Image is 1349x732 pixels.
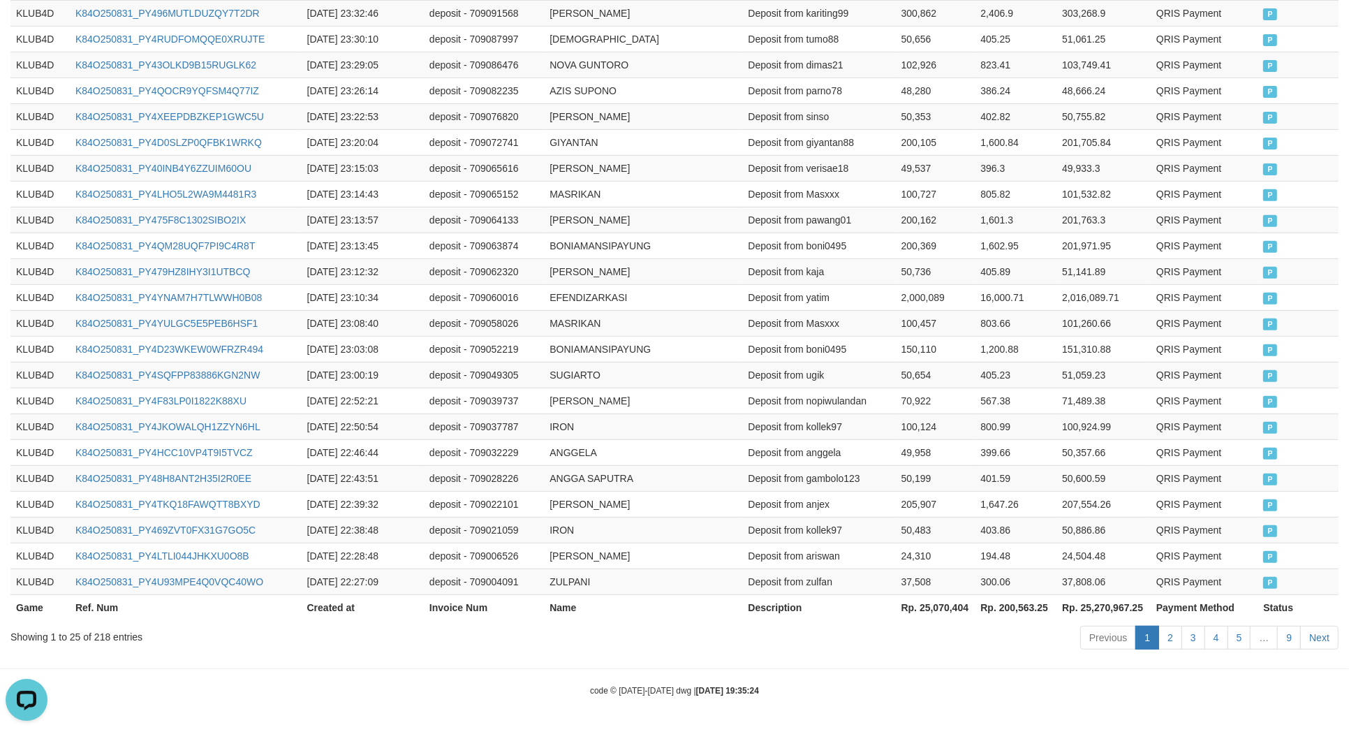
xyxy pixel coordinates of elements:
[544,491,742,517] td: [PERSON_NAME]
[896,517,975,543] td: 50,483
[75,369,260,381] a: K84O250831_PY4SQFPP83886KGN2NW
[1263,525,1277,537] span: PAID
[10,569,70,594] td: KLUB4D
[742,388,895,413] td: Deposit from nopiwulandan
[1263,344,1277,356] span: PAID
[302,362,424,388] td: [DATE] 23:00:19
[975,388,1056,413] td: 567.38
[75,421,260,432] a: K84O250831_PY4JKOWALQH1ZZYN6HL
[896,52,975,78] td: 102,926
[10,362,70,388] td: KLUB4D
[1056,517,1151,543] td: 50,886.86
[1151,569,1258,594] td: QRIS Payment
[742,517,895,543] td: Deposit from kollek97
[975,439,1056,465] td: 399.66
[302,594,424,620] th: Created at
[544,155,742,181] td: [PERSON_NAME]
[1151,362,1258,388] td: QRIS Payment
[896,594,975,620] th: Rp. 25,070,404
[424,129,544,155] td: deposit - 709072741
[544,310,742,336] td: MASRIKAN
[1056,26,1151,52] td: 51,061.25
[302,26,424,52] td: [DATE] 23:30:10
[75,59,256,71] a: K84O250831_PY43OLKD9B15RUGLK62
[742,284,895,310] td: Deposit from yatim
[896,129,975,155] td: 200,105
[75,344,263,355] a: K84O250831_PY4D23WKEW0WFRZR494
[590,686,759,696] small: code © [DATE]-[DATE] dwg |
[742,155,895,181] td: Deposit from verisae18
[424,543,544,569] td: deposit - 709006526
[302,284,424,310] td: [DATE] 23:10:34
[544,465,742,491] td: ANGGA SAPUTRA
[1056,413,1151,439] td: 100,924.99
[1151,388,1258,413] td: QRIS Payment
[302,439,424,465] td: [DATE] 22:46:44
[1263,267,1277,279] span: PAID
[424,103,544,129] td: deposit - 709076820
[742,103,895,129] td: Deposit from sinso
[302,491,424,517] td: [DATE] 22:39:32
[742,310,895,336] td: Deposit from Masxxx
[975,207,1056,233] td: 1,601.3
[424,233,544,258] td: deposit - 709063874
[1263,215,1277,227] span: PAID
[742,26,895,52] td: Deposit from tumo88
[75,137,262,148] a: K84O250831_PY4D0SLZP0QFBK1WRKQ
[742,543,895,569] td: Deposit from ariswan
[742,569,895,594] td: Deposit from zulfan
[1151,517,1258,543] td: QRIS Payment
[1277,626,1301,650] a: 9
[75,550,249,562] a: K84O250831_PY4LTLI044JHKXU0O8B
[424,310,544,336] td: deposit - 709058026
[302,207,424,233] td: [DATE] 23:13:57
[1056,465,1151,491] td: 50,600.59
[1263,163,1277,175] span: PAID
[70,594,302,620] th: Ref. Num
[696,686,759,696] strong: [DATE] 19:35:24
[1263,112,1277,124] span: PAID
[1263,551,1277,563] span: PAID
[1263,448,1277,460] span: PAID
[544,233,742,258] td: BONIAMANSIPAYUNG
[10,103,70,129] td: KLUB4D
[1151,207,1258,233] td: QRIS Payment
[544,413,742,439] td: IRON
[896,388,975,413] td: 70,922
[896,465,975,491] td: 50,199
[75,111,264,122] a: K84O250831_PY4XEEPDBZKEP1GWC5U
[1228,626,1251,650] a: 5
[302,569,424,594] td: [DATE] 22:27:09
[1151,258,1258,284] td: QRIS Payment
[1151,181,1258,207] td: QRIS Payment
[302,310,424,336] td: [DATE] 23:08:40
[975,26,1056,52] td: 405.25
[975,181,1056,207] td: 805.82
[10,52,70,78] td: KLUB4D
[742,207,895,233] td: Deposit from pawang01
[975,517,1056,543] td: 403.86
[1056,388,1151,413] td: 71,489.38
[975,258,1056,284] td: 405.89
[424,517,544,543] td: deposit - 709021059
[975,465,1056,491] td: 401.59
[302,129,424,155] td: [DATE] 23:20:04
[975,491,1056,517] td: 1,647.26
[10,310,70,336] td: KLUB4D
[10,26,70,52] td: KLUB4D
[896,336,975,362] td: 150,110
[1151,103,1258,129] td: QRIS Payment
[10,439,70,465] td: KLUB4D
[75,266,251,277] a: K84O250831_PY479HZ8IHY3I1UTBCQ
[1151,465,1258,491] td: QRIS Payment
[75,8,260,19] a: K84O250831_PY496MUTLDUZQY7T2DR
[424,569,544,594] td: deposit - 709004091
[10,78,70,103] td: KLUB4D
[742,465,895,491] td: Deposit from gambolo123
[424,181,544,207] td: deposit - 709065152
[1151,233,1258,258] td: QRIS Payment
[544,543,742,569] td: [PERSON_NAME]
[1263,189,1277,201] span: PAID
[975,310,1056,336] td: 803.66
[302,258,424,284] td: [DATE] 23:12:32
